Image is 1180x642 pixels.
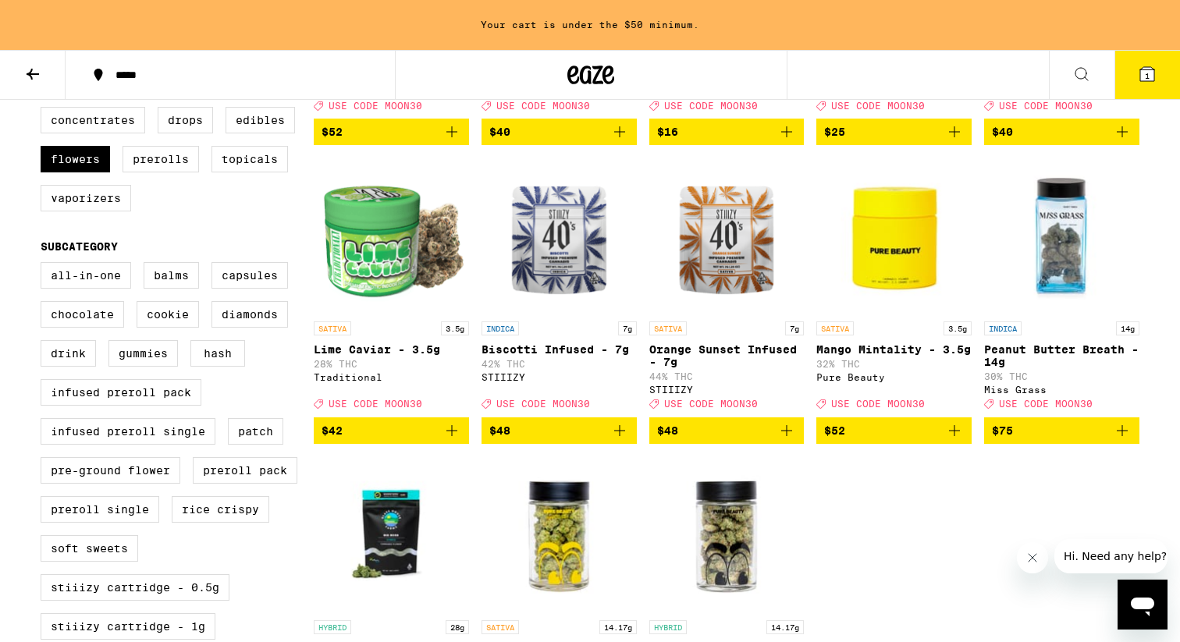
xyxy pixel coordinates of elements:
label: All-In-One [41,262,131,289]
button: Add to bag [816,119,972,145]
img: STIIIZY - Biscotti Infused - 7g [482,158,637,314]
p: 3.5g [944,321,972,335]
img: Glass House - Big Boss - 28g [314,456,469,612]
label: Cookie [137,301,199,328]
label: Balms [144,262,199,289]
span: 1 [1145,71,1150,80]
button: 1 [1114,51,1180,99]
span: $40 [489,126,510,138]
img: Pure Beauty - Mango Mintality - 3.5g [816,158,972,314]
p: INDICA [984,321,1022,335]
p: 32% THC [816,359,972,369]
p: 14.17g [766,620,804,634]
div: Traditional [314,372,469,382]
span: $42 [322,424,343,437]
label: Flowers [41,146,110,172]
span: USE CODE MOON30 [496,399,590,410]
span: $48 [489,424,510,437]
div: STIIIZY [482,372,637,382]
label: Preroll Single [41,496,159,523]
a: Open page for Lime Caviar - 3.5g from Traditional [314,158,469,417]
iframe: Message from company [1054,539,1168,573]
label: Capsules [211,262,288,289]
button: Add to bag [649,119,805,145]
p: Mango Mintality - 3.5g [816,343,972,356]
p: 30% THC [984,371,1139,381]
label: Hash [190,340,245,367]
label: Topicals [211,146,288,172]
button: Add to bag [482,417,637,444]
span: USE CODE MOON30 [664,101,758,111]
p: HYBRID [314,620,351,634]
p: 28% THC [314,359,469,369]
label: Preroll Pack [193,457,297,484]
button: Add to bag [649,417,805,444]
div: STIIIZY [649,385,805,395]
label: Vaporizers [41,185,131,211]
span: $25 [824,126,845,138]
label: Patch [228,418,283,445]
a: Open page for Biscotti Infused - 7g from STIIIZY [482,158,637,417]
label: Drops [158,107,213,133]
button: Add to bag [314,119,469,145]
span: USE CODE MOON30 [329,399,422,410]
a: Open page for Orange Sunset Infused - 7g from STIIIZY [649,158,805,417]
p: INDICA [482,321,519,335]
span: USE CODE MOON30 [496,101,590,111]
img: Pure Beauty - Spritzer Smalls - 14.17g [649,456,805,612]
button: Add to bag [984,119,1139,145]
label: Diamonds [211,301,288,328]
span: $48 [657,424,678,437]
p: 28g [446,620,469,634]
p: SATIVA [314,321,351,335]
span: USE CODE MOON30 [664,399,758,410]
p: 14g [1116,321,1139,335]
p: SATIVA [482,620,519,634]
p: Lime Caviar - 3.5g [314,343,469,356]
button: Add to bag [314,417,469,444]
span: $40 [992,126,1013,138]
iframe: Close message [1017,542,1048,573]
p: 42% THC [482,359,637,369]
label: Soft Sweets [41,535,138,562]
p: Peanut Butter Breath - 14g [984,343,1139,368]
label: Concentrates [41,107,145,133]
a: Open page for Peanut Butter Breath - 14g from Miss Grass [984,158,1139,417]
span: $75 [992,424,1013,437]
label: Gummies [108,340,178,367]
a: Open page for Mango Mintality - 3.5g from Pure Beauty [816,158,972,417]
p: 3.5g [441,321,469,335]
button: Add to bag [984,417,1139,444]
label: Chocolate [41,301,124,328]
img: STIIIZY - Orange Sunset Infused - 7g [649,158,805,314]
label: Rice Crispy [172,496,269,523]
button: Add to bag [816,417,972,444]
p: 14.17g [599,620,637,634]
span: USE CODE MOON30 [999,399,1093,410]
p: 7g [785,321,804,335]
label: Edibles [226,107,295,133]
span: USE CODE MOON30 [329,101,422,111]
label: Infused Preroll Single [41,418,215,445]
label: Pre-ground Flower [41,457,180,484]
p: Biscotti Infused - 7g [482,343,637,356]
iframe: Button to launch messaging window [1118,580,1168,630]
legend: Subcategory [41,240,118,253]
p: HYBRID [649,620,687,634]
span: $52 [824,424,845,437]
label: STIIIZY Cartridge - 1g [41,613,215,640]
label: Infused Preroll Pack [41,379,201,406]
span: USE CODE MOON30 [999,101,1093,111]
img: Traditional - Lime Caviar - 3.5g [314,158,469,314]
img: Pure Beauty - Lemon Head Smalls - 14.17g [482,456,637,612]
label: STIIIZY Cartridge - 0.5g [41,574,229,601]
p: 7g [618,321,637,335]
span: $52 [322,126,343,138]
span: USE CODE MOON30 [831,101,925,111]
span: $16 [657,126,678,138]
label: Drink [41,340,96,367]
p: SATIVA [816,321,854,335]
button: Add to bag [482,119,637,145]
img: Miss Grass - Peanut Butter Breath - 14g [984,158,1139,314]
